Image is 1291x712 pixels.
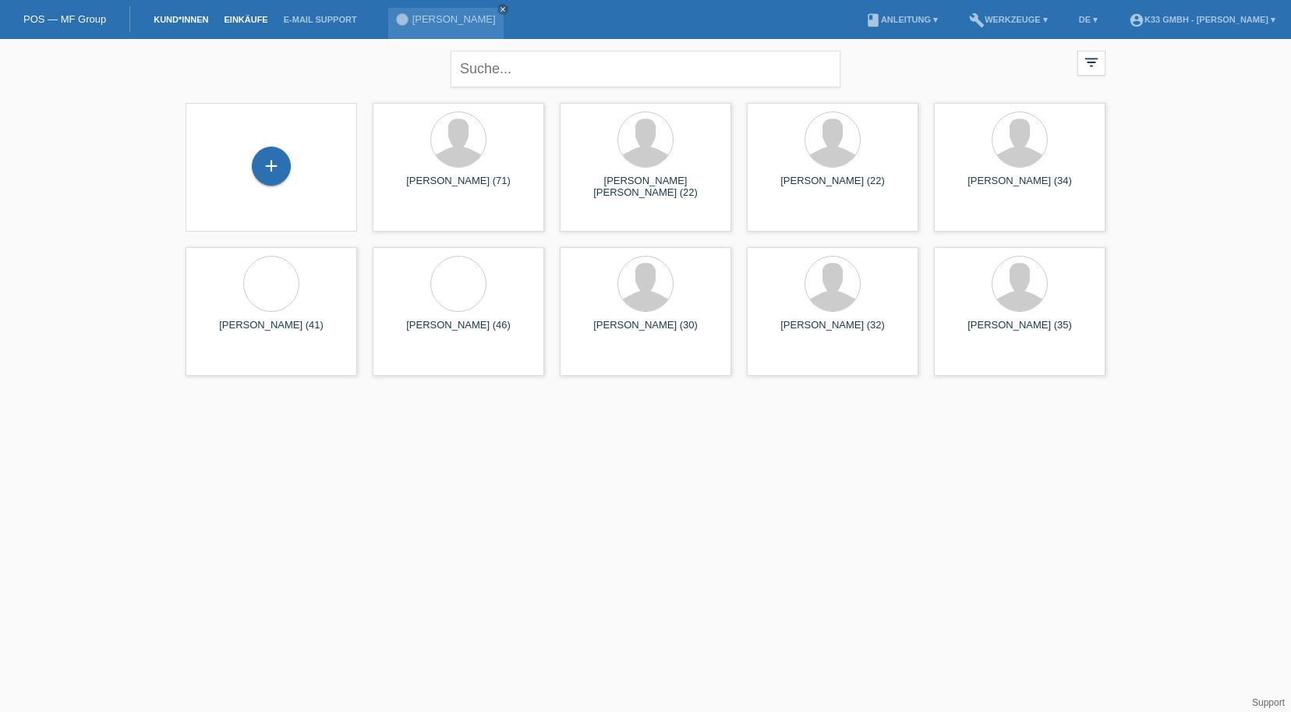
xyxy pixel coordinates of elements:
[946,319,1093,344] div: [PERSON_NAME] (35)
[1121,15,1283,24] a: account_circleK33 GmbH - [PERSON_NAME] ▾
[759,175,906,200] div: [PERSON_NAME] (22)
[23,13,106,25] a: POS — MF Group
[412,13,496,25] a: [PERSON_NAME]
[451,51,840,87] input: Suche...
[858,15,946,24] a: bookAnleitung ▾
[1083,54,1100,71] i: filter_list
[146,15,216,24] a: Kund*innen
[969,12,985,28] i: build
[865,12,881,28] i: book
[1129,12,1144,28] i: account_circle
[385,319,532,344] div: [PERSON_NAME] (46)
[497,4,508,15] a: close
[572,319,719,344] div: [PERSON_NAME] (30)
[946,175,1093,200] div: [PERSON_NAME] (34)
[276,15,365,24] a: E-Mail Support
[572,175,719,200] div: [PERSON_NAME] [PERSON_NAME] (22)
[216,15,275,24] a: Einkäufe
[961,15,1056,24] a: buildWerkzeuge ▾
[759,319,906,344] div: [PERSON_NAME] (32)
[499,5,507,13] i: close
[253,153,290,179] div: Kund*in hinzufügen
[1071,15,1105,24] a: DE ▾
[198,319,345,344] div: [PERSON_NAME] (41)
[385,175,532,200] div: [PERSON_NAME] (71)
[1252,697,1285,708] a: Support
